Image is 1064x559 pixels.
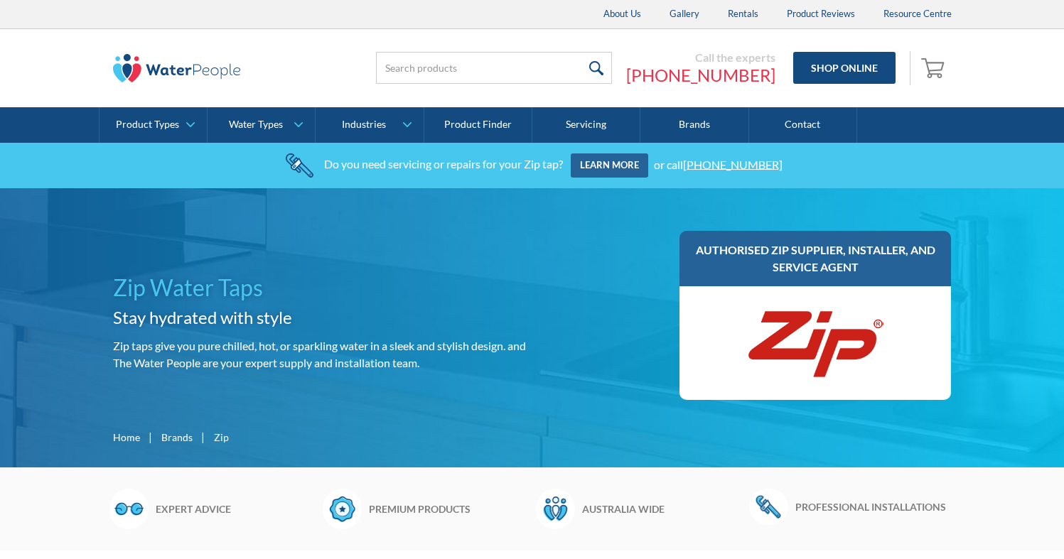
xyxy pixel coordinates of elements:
a: Contact [749,107,857,143]
img: Zip [744,300,886,386]
a: Servicing [532,107,640,143]
img: Wrench [749,489,788,524]
a: Product Types [100,107,207,143]
a: Shop Online [793,52,896,84]
img: Glasses [109,489,149,528]
h6: Professional installations [795,499,955,514]
a: Industries [316,107,423,143]
a: Open empty cart [918,51,952,85]
img: Badge [323,489,362,528]
div: | [200,428,207,445]
a: Product Finder [424,107,532,143]
h3: Authorised Zip supplier, installer, and service agent [694,241,937,276]
div: Water Types [229,119,283,131]
a: Brands [161,430,193,445]
div: Industries [342,119,386,131]
p: Zip taps give you pure chilled, hot, or sparkling water in a sleek and stylish design. and The Wa... [113,337,527,371]
div: Do you need servicing or repairs for your Zip tap? [324,157,563,170]
div: Zip [214,430,229,445]
a: Learn more [571,153,648,178]
a: Water Types [208,107,315,143]
div: Call the experts [626,50,775,65]
h6: Expert advice [156,501,316,516]
a: [PHONE_NUMBER] [626,65,775,86]
img: shopping cart [921,56,948,79]
h6: Premium products [369,501,529,516]
div: | [147,428,154,445]
a: Brands [640,107,748,143]
h6: Australia wide [582,501,742,516]
a: Home [113,430,140,445]
input: Search products [376,52,612,84]
div: Product Types [116,119,179,131]
h2: Stay hydrated with style [113,305,527,330]
img: The Water People [113,54,241,82]
a: [PHONE_NUMBER] [683,157,783,170]
div: or call [654,157,783,170]
h1: Zip Water Taps [113,271,527,305]
img: Waterpeople Symbol [536,489,575,528]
